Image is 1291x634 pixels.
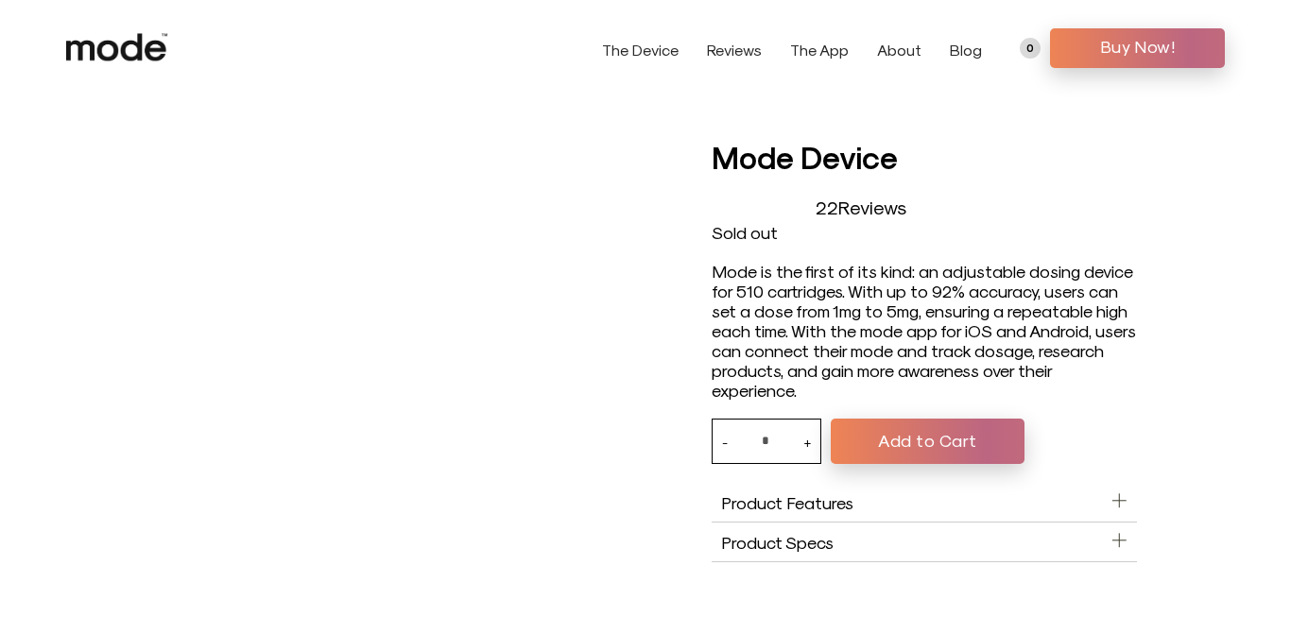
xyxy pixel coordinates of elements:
[722,420,728,463] button: -
[831,419,1024,464] button: Add to Cart
[602,41,679,59] a: The Device
[1064,32,1211,60] span: Buy Now!
[838,196,906,218] span: Reviews
[803,420,811,463] button: +
[950,41,982,59] a: Blog
[877,41,921,59] a: About
[1020,38,1041,59] a: 0
[1050,28,1225,68] a: Buy Now!
[816,196,838,218] span: 22
[712,222,778,242] span: Sold out
[707,41,762,59] a: Reviews
[712,134,1137,180] h1: Mode Device
[712,261,1137,400] div: Mode is the first of its kind: an adjustable dosing device for 510 cartridges. With up to 92% acc...
[721,492,853,512] span: Product Features
[721,532,834,552] span: Product Specs
[790,41,849,59] a: The App
[88,134,645,562] product-gallery: Mode Device product carousel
